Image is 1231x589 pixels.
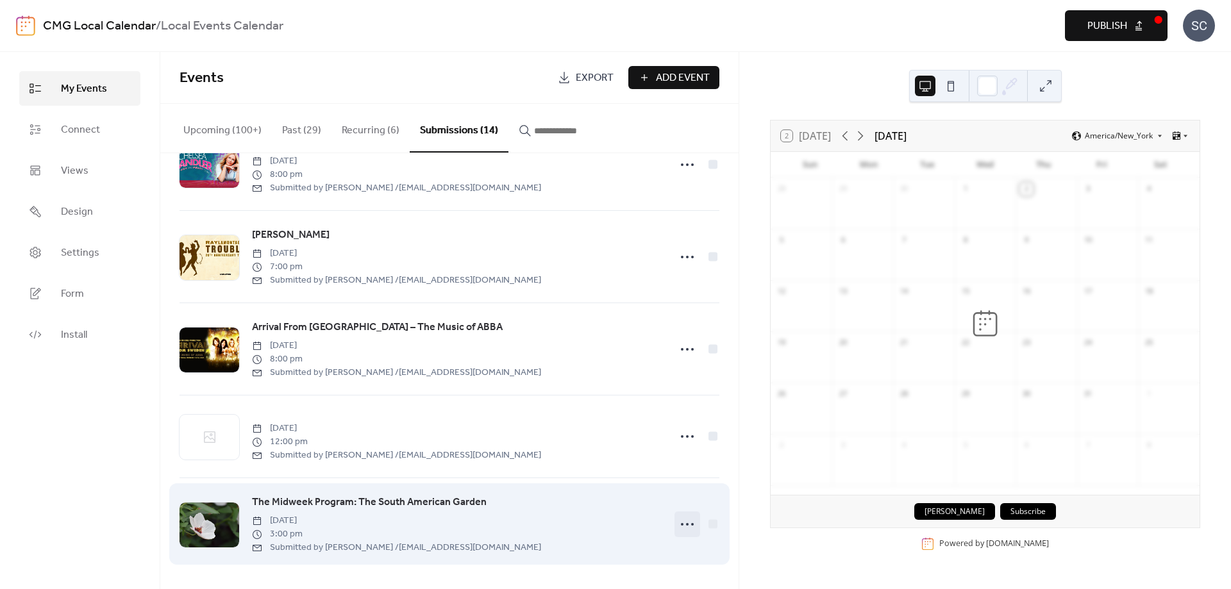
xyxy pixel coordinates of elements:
[1065,10,1168,41] button: Publish
[173,104,272,151] button: Upcoming (100+)
[252,353,541,366] span: 8:00 pm
[897,182,911,196] div: 30
[897,285,911,299] div: 14
[19,153,140,188] a: Views
[1081,233,1095,247] div: 10
[1081,438,1095,452] div: 7
[19,194,140,229] a: Design
[1081,387,1095,401] div: 31
[1131,152,1189,178] div: Sat
[959,387,973,401] div: 29
[1087,19,1127,34] span: Publish
[986,538,1049,549] a: [DOMAIN_NAME]
[897,387,911,401] div: 28
[875,128,907,144] div: [DATE]
[161,14,283,38] b: Local Events Calendar
[1142,387,1156,401] div: 1
[775,233,789,247] div: 5
[19,112,140,147] a: Connect
[1019,182,1034,196] div: 2
[61,163,88,179] span: Views
[156,14,161,38] b: /
[252,247,541,260] span: [DATE]
[959,285,973,299] div: 15
[252,181,541,195] span: Submitted by [PERSON_NAME] / [EMAIL_ADDRESS][DOMAIN_NAME]
[959,438,973,452] div: 5
[1142,336,1156,350] div: 25
[956,152,1014,178] div: Wed
[836,285,850,299] div: 13
[839,152,898,178] div: Mon
[252,527,541,541] span: 3:00 pm
[252,227,330,244] a: [PERSON_NAME]
[898,152,956,178] div: Tue
[939,538,1049,549] div: Powered by
[775,285,789,299] div: 12
[656,71,710,86] span: Add Event
[252,495,487,510] span: The Midweek Program: The South American Garden
[252,541,541,554] span: Submitted by [PERSON_NAME] / [EMAIL_ADDRESS][DOMAIN_NAME]
[61,204,93,220] span: Design
[1014,152,1073,178] div: Thu
[252,366,541,379] span: Submitted by [PERSON_NAME] / [EMAIL_ADDRESS][DOMAIN_NAME]
[252,228,330,243] span: [PERSON_NAME]
[1142,285,1156,299] div: 18
[252,514,541,527] span: [DATE]
[1019,438,1034,452] div: 6
[576,71,614,86] span: Export
[1183,10,1215,42] div: SC
[1019,285,1034,299] div: 16
[61,122,100,138] span: Connect
[836,233,850,247] div: 6
[272,104,331,151] button: Past (29)
[252,154,541,168] span: [DATE]
[19,71,140,106] a: My Events
[252,422,541,435] span: [DATE]
[775,336,789,350] div: 19
[252,494,487,511] a: The Midweek Program: The South American Garden
[548,66,623,89] a: Export
[19,276,140,311] a: Form
[19,235,140,270] a: Settings
[252,260,541,274] span: 7:00 pm
[1019,233,1034,247] div: 9
[252,274,541,287] span: Submitted by [PERSON_NAME] / [EMAIL_ADDRESS][DOMAIN_NAME]
[775,387,789,401] div: 26
[628,66,719,89] a: Add Event
[61,81,107,97] span: My Events
[61,328,87,343] span: Install
[1142,182,1156,196] div: 4
[252,320,503,335] span: Arrival From [GEOGRAPHIC_DATA] – The Music of ABBA
[410,104,508,153] button: Submissions (14)
[180,64,224,92] span: Events
[1081,336,1095,350] div: 24
[16,15,35,36] img: logo
[252,449,541,462] span: Submitted by [PERSON_NAME] / [EMAIL_ADDRESS][DOMAIN_NAME]
[836,182,850,196] div: 29
[1019,387,1034,401] div: 30
[836,438,850,452] div: 3
[61,286,84,302] span: Form
[19,317,140,352] a: Install
[252,168,541,181] span: 8:00 pm
[1073,152,1131,178] div: Fri
[1081,285,1095,299] div: 17
[1142,438,1156,452] div: 8
[836,387,850,401] div: 27
[252,435,541,449] span: 12:00 pm
[836,336,850,350] div: 20
[331,104,410,151] button: Recurring (6)
[775,182,789,196] div: 28
[897,233,911,247] div: 7
[252,339,541,353] span: [DATE]
[1019,336,1034,350] div: 23
[914,503,995,520] button: [PERSON_NAME]
[959,233,973,247] div: 8
[775,438,789,452] div: 2
[897,438,911,452] div: 4
[897,336,911,350] div: 21
[1142,233,1156,247] div: 11
[959,336,973,350] div: 22
[959,182,973,196] div: 1
[1081,182,1095,196] div: 3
